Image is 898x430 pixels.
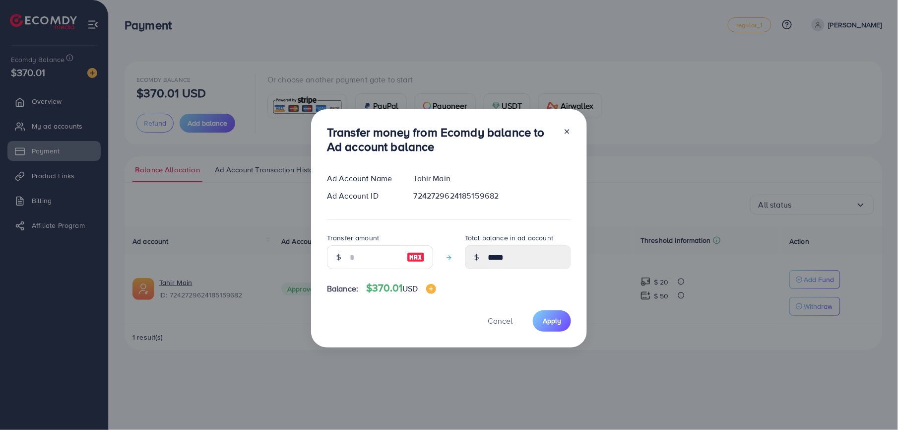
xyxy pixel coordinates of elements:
span: Balance: [327,283,358,294]
button: Apply [533,310,571,332]
img: image [407,251,425,263]
div: Tahir Main [406,173,579,184]
label: Transfer amount [327,233,379,243]
span: Cancel [488,315,513,326]
h4: $370.01 [366,282,436,294]
div: Ad Account Name [319,173,406,184]
label: Total balance in ad account [465,233,553,243]
span: Apply [543,316,561,326]
div: Ad Account ID [319,190,406,202]
button: Cancel [475,310,525,332]
span: USD [402,283,418,294]
div: 7242729624185159682 [406,190,579,202]
h3: Transfer money from Ecomdy balance to Ad account balance [327,125,555,154]
img: image [426,284,436,294]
